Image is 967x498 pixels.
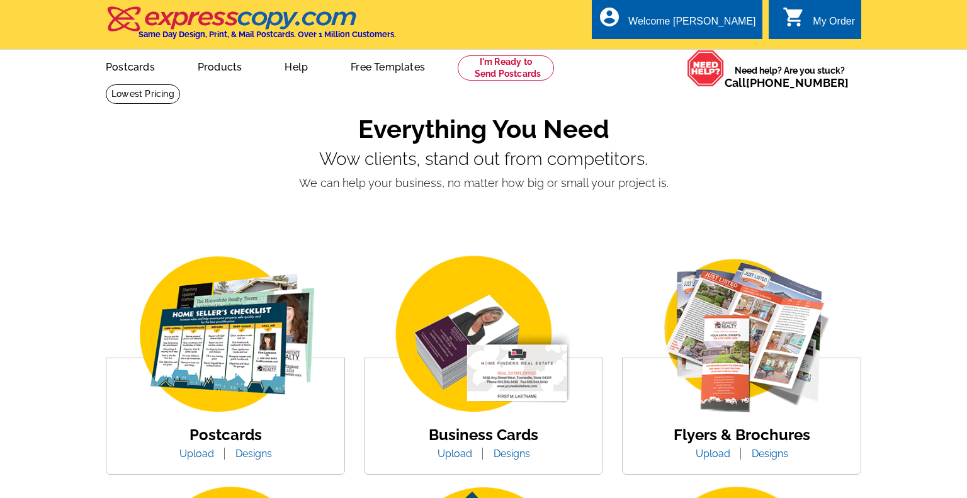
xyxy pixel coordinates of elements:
h4: Same Day Design, Print, & Mail Postcards. Over 1 Million Customers. [139,30,396,39]
i: account_circle [598,6,621,28]
a: shopping_cart My Order [783,14,855,30]
i: shopping_cart [783,6,805,28]
h1: Everything You Need [106,114,861,144]
img: help [687,50,725,87]
img: flyer-card.png [635,252,849,418]
a: Upload [686,448,740,460]
span: Call [725,76,849,89]
img: img_postcard.png [118,252,332,418]
a: Upload [428,448,482,460]
div: Welcome [PERSON_NAME] [628,16,755,33]
a: Designs [226,448,281,460]
a: [PHONE_NUMBER] [746,76,849,89]
a: Business Cards [429,426,538,444]
a: Designs [484,448,540,460]
a: Postcards [86,51,175,81]
p: Wow clients, stand out from competitors. [106,149,861,169]
a: Same Day Design, Print, & Mail Postcards. Over 1 Million Customers. [106,15,396,39]
a: Postcards [189,426,262,444]
a: Products [178,51,263,81]
a: Flyers & Brochures [674,426,810,444]
div: My Order [813,16,855,33]
img: business-card.png [376,252,591,418]
a: Help [264,51,328,81]
a: Free Templates [331,51,445,81]
a: Designs [742,448,798,460]
p: We can help your business, no matter how big or small your project is. [106,174,861,191]
a: Upload [170,448,223,460]
span: Need help? Are you stuck? [725,64,855,89]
